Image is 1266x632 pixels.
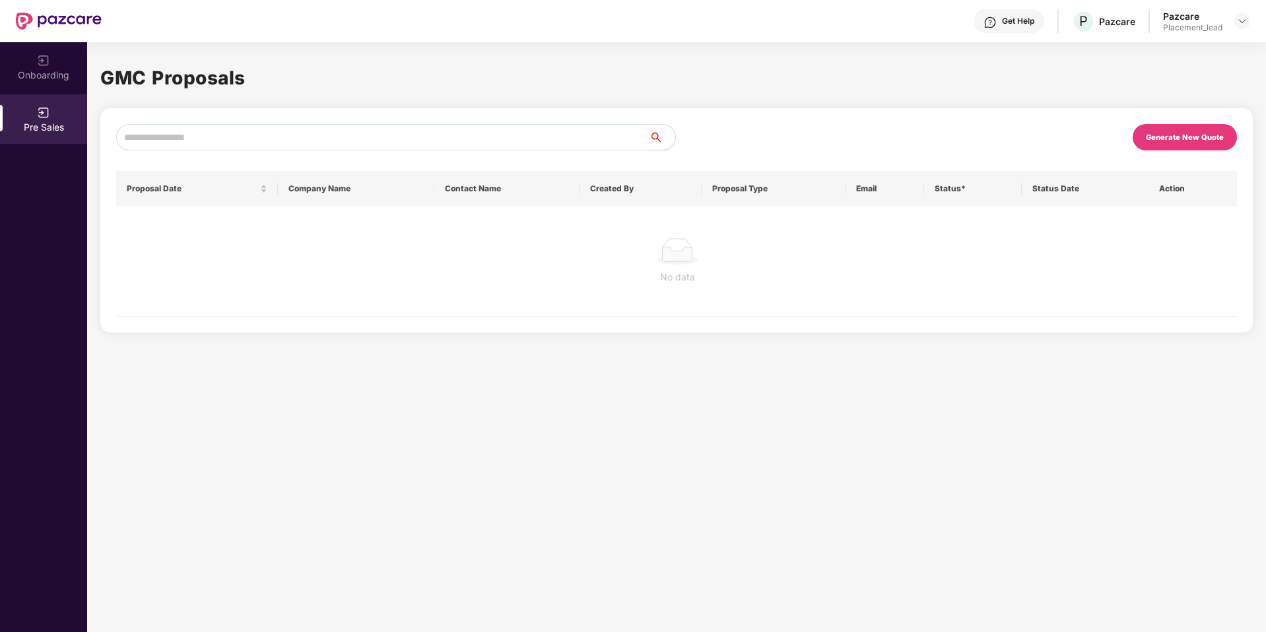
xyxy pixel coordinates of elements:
[1149,171,1237,206] th: Action
[127,183,257,194] span: Proposal Date
[278,171,434,206] th: Company Name
[1002,16,1034,26] div: Get Help
[100,63,1253,92] h1: GMC Proposals
[1146,133,1224,142] div: Generate New Quote
[16,13,102,30] img: New Pazcare Logo
[702,171,846,206] th: Proposal Type
[1237,16,1248,26] img: svg+xml;base64,PHN2ZyBpZD0iRHJvcGRvd24tMzJ4MzIiIHhtbG5zPSJodHRwOi8vd3d3LnczLm9yZy8yMDAwL3N2ZyIgd2...
[37,54,50,67] img: svg+xml;base64,PHN2ZyB3aWR0aD0iMjAiIGhlaWdodD0iMjAiIHZpZXdCb3g9IjAgMCAyMCAyMCIgZmlsbD0ibm9uZSIgeG...
[1163,22,1222,33] div: Placement_lead
[580,171,701,206] th: Created By
[846,171,924,206] th: Email
[116,171,278,206] th: Proposal Date
[1099,15,1135,28] div: Pazcare
[127,270,1228,284] div: No data
[648,132,675,142] span: search
[1079,13,1088,29] span: P
[924,171,1022,206] th: Status*
[1163,10,1222,22] div: Pazcare
[37,106,50,119] img: svg+xml;base64,PHN2ZyB3aWR0aD0iMjAiIGhlaWdodD0iMjAiIHZpZXdCb3g9IjAgMCAyMCAyMCIgZmlsbD0ibm9uZSIgeG...
[434,171,580,206] th: Contact Name
[983,16,997,29] img: svg+xml;base64,PHN2ZyBpZD0iSGVscC0zMngzMiIgeG1sbnM9Imh0dHA6Ly93d3cudzMub3JnLzIwMDAvc3ZnIiB3aWR0aD...
[1022,171,1150,206] th: Status Date
[648,124,676,150] button: search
